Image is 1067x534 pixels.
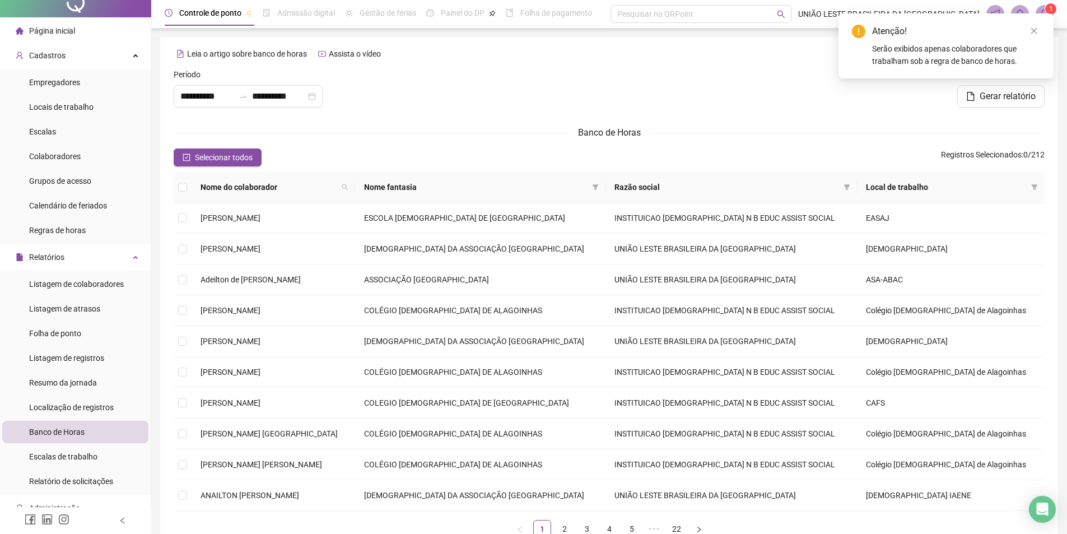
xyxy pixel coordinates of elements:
[176,50,184,58] span: file-text
[201,460,322,469] span: [PERSON_NAME] [PERSON_NAME]
[29,329,81,338] span: Folha de ponto
[342,184,348,191] span: search
[857,264,1045,295] td: ASA-ABAC
[187,49,307,58] span: Leia o artigo sobre banco de horas
[29,152,81,161] span: Colaboradores
[489,10,496,17] span: pushpin
[29,51,66,60] span: Cadastros
[239,92,248,101] span: swap-right
[16,504,24,512] span: lock
[360,8,416,17] span: Gestão de férias
[201,306,260,315] span: [PERSON_NAME]
[246,10,253,17] span: pushpin
[592,184,599,191] span: filter
[426,9,434,17] span: dashboard
[41,514,53,525] span: linkedin
[605,449,857,480] td: INSTITUICAO [DEMOGRAPHIC_DATA] N B EDUC ASSIST SOCIAL
[605,419,857,449] td: INSTITUICAO [DEMOGRAPHIC_DATA] N B EDUC ASSIST SOCIAL
[29,280,124,289] span: Listagem de colaboradores
[590,179,601,196] span: filter
[605,326,857,357] td: UNIÃO LESTE BRASILEIRA DA [GEOGRAPHIC_DATA]
[29,226,86,235] span: Regras de horas
[605,295,857,326] td: INSTITUICAO [DEMOGRAPHIC_DATA] N B EDUC ASSIST SOCIAL
[339,179,351,196] span: search
[872,25,1040,38] div: Atenção!
[355,295,606,326] td: COLÉGIO [DEMOGRAPHIC_DATA] DE ALAGOINHAS
[201,398,260,407] span: [PERSON_NAME]
[605,203,857,234] td: INSTITUICAO [DEMOGRAPHIC_DATA] N B EDUC ASSIST SOCIAL
[29,428,85,437] span: Banco de Horas
[345,9,353,17] span: sun
[318,50,326,58] span: youtube
[201,368,260,377] span: [PERSON_NAME]
[990,9,1000,19] span: notification
[506,9,514,17] span: book
[1036,6,1053,22] img: 46995
[58,514,69,525] span: instagram
[183,154,190,161] span: check-square
[174,68,201,81] span: Período
[941,148,1045,166] span: : 0 / 212
[355,449,606,480] td: COLÉGIO [DEMOGRAPHIC_DATA] DE ALAGOINHAS
[1029,496,1056,523] div: Open Intercom Messenger
[29,378,97,387] span: Resumo da jornada
[329,49,381,58] span: Assista o vídeo
[201,337,260,346] span: [PERSON_NAME]
[857,203,1045,234] td: EASAJ
[605,388,857,419] td: INSTITUICAO [DEMOGRAPHIC_DATA] N B EDUC ASSIST SOCIAL
[841,179,852,196] span: filter
[852,25,865,38] span: exclamation-circle
[872,43,1040,67] div: Serão exibidos apenas colaboradores que trabalham sob a regra de banco de horas.
[201,244,260,253] span: [PERSON_NAME]
[201,181,337,193] span: Nome do colaborador
[857,480,1045,511] td: [DEMOGRAPHIC_DATA] IAENE
[857,357,1045,388] td: Colégio [DEMOGRAPHIC_DATA] de Alagoinhas
[441,8,484,17] span: Painel do DP
[29,103,94,112] span: Locais de trabalho
[201,275,301,284] span: Adeilton de [PERSON_NAME]
[614,181,839,193] span: Razão social
[16,52,24,59] span: user-add
[857,449,1045,480] td: Colégio [DEMOGRAPHIC_DATA] de Alagoinhas
[239,92,248,101] span: to
[165,9,173,17] span: clock-circle
[777,10,785,18] span: search
[605,357,857,388] td: INSTITUICAO [DEMOGRAPHIC_DATA] N B EDUC ASSIST SOCIAL
[355,264,606,295] td: ASSOCIAÇÃO [GEOGRAPHIC_DATA]
[355,234,606,264] td: [DEMOGRAPHIC_DATA] DA ASSOCIAÇÃO [GEOGRAPHIC_DATA]
[520,8,592,17] span: Folha de pagamento
[29,452,97,461] span: Escalas de trabalho
[857,419,1045,449] td: Colégio [DEMOGRAPHIC_DATA] de Alagoinhas
[605,480,857,511] td: UNIÃO LESTE BRASILEIRA DA [GEOGRAPHIC_DATA]
[696,526,702,533] span: right
[25,514,36,525] span: facebook
[201,213,260,222] span: [PERSON_NAME]
[980,90,1036,103] span: Gerar relatório
[857,295,1045,326] td: Colégio [DEMOGRAPHIC_DATA] de Alagoinhas
[29,403,114,412] span: Localização de registros
[179,8,241,17] span: Controle de ponto
[857,234,1045,264] td: [DEMOGRAPHIC_DATA]
[605,264,857,295] td: UNIÃO LESTE BRASILEIRA DA [GEOGRAPHIC_DATA]
[29,201,107,210] span: Calendário de feriados
[16,27,24,35] span: home
[578,127,641,138] span: Banco de Horas
[29,253,64,262] span: Relatórios
[364,181,588,193] span: Nome fantasia
[355,203,606,234] td: ESCOLA [DEMOGRAPHIC_DATA] DE [GEOGRAPHIC_DATA]
[1030,27,1038,35] span: close
[16,253,24,261] span: file
[174,148,262,166] button: Selecionar todos
[277,8,335,17] span: Admissão digital
[201,491,299,500] span: ANAILTON [PERSON_NAME]
[29,504,80,513] span: Administração
[966,92,975,101] span: file
[516,526,523,533] span: left
[941,150,1022,159] span: Registros Selecionados
[1045,3,1056,15] sup: Atualize o seu contato no menu Meus Dados
[29,304,100,313] span: Listagem de atrasos
[866,181,1027,193] span: Local de trabalho
[201,429,338,438] span: [PERSON_NAME] [GEOGRAPHIC_DATA]
[355,388,606,419] td: COLEGIO [DEMOGRAPHIC_DATA] DE [GEOGRAPHIC_DATA]
[798,8,980,20] span: UNIÃO LESTE BRASILEIRA DA [GEOGRAPHIC_DATA]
